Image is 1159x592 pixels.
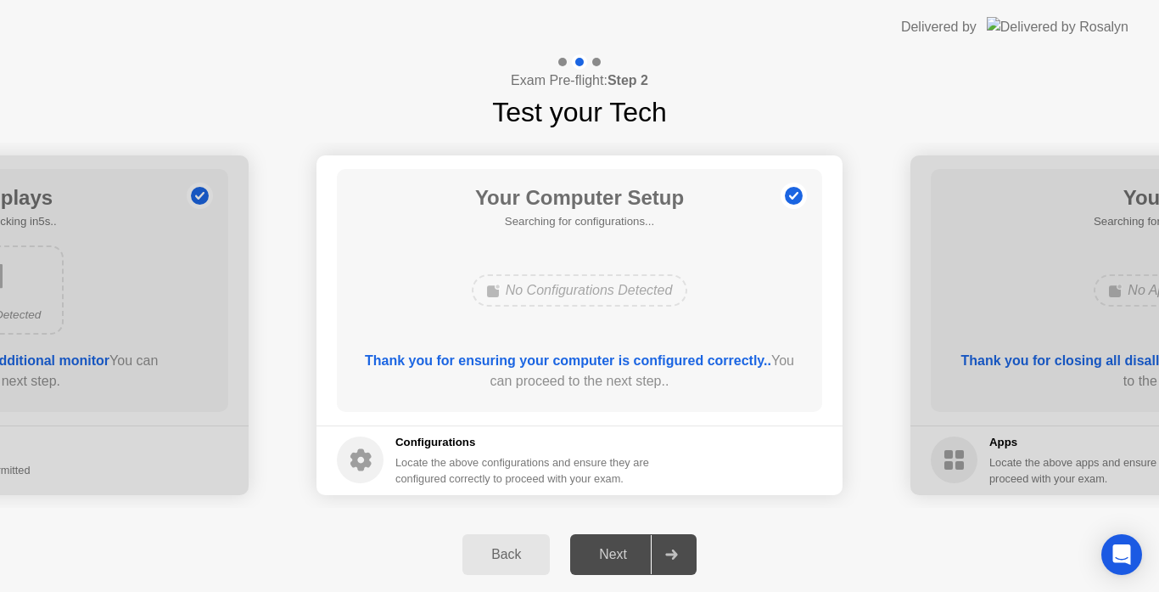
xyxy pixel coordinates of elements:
[1101,534,1142,575] div: Open Intercom Messenger
[365,353,771,368] b: Thank you for ensuring your computer is configured correctly..
[361,351,798,392] div: You can proceed to the next step..
[575,547,651,562] div: Next
[395,434,652,451] h5: Configurations
[462,534,550,575] button: Back
[472,274,688,307] div: No Configurations Detected
[607,73,648,87] b: Step 2
[901,17,977,37] div: Delivered by
[475,183,684,213] h1: Your Computer Setup
[511,70,648,91] h4: Exam Pre-flight:
[475,213,684,230] h5: Searching for configurations...
[395,454,652,487] div: Locate the above configurations and ensure they are configured correctly to proceed with your exam.
[468,547,545,562] div: Back
[570,534,697,575] button: Next
[492,92,667,132] h1: Test your Tech
[987,17,1128,37] img: Delivered by Rosalyn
